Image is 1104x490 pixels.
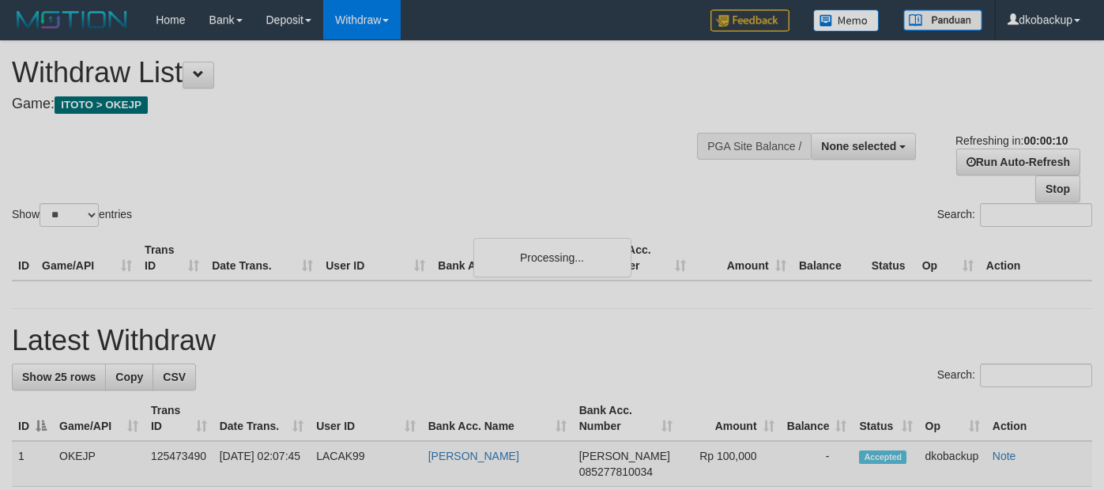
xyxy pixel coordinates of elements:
[710,9,789,32] img: Feedback.jpg
[205,236,319,281] th: Date Trans.
[12,441,53,487] td: 1
[579,450,670,462] span: [PERSON_NAME]
[12,236,36,281] th: ID
[853,396,918,441] th: Status: activate to sort column ascending
[865,236,916,281] th: Status
[105,364,153,390] a: Copy
[1023,134,1068,147] strong: 00:00:10
[919,441,986,487] td: dkobackup
[811,133,916,160] button: None selected
[821,140,896,153] span: None selected
[428,450,519,462] a: [PERSON_NAME]
[781,441,853,487] td: -
[12,96,720,112] h4: Game:
[36,236,138,281] th: Game/API
[12,396,53,441] th: ID: activate to sort column descending
[319,236,431,281] th: User ID
[12,203,132,227] label: Show entries
[993,450,1016,462] a: Note
[937,364,1092,387] label: Search:
[980,203,1092,227] input: Search:
[145,441,213,487] td: 125473490
[1035,175,1080,202] a: Stop
[781,396,853,441] th: Balance: activate to sort column ascending
[473,238,631,277] div: Processing...
[919,396,986,441] th: Op: activate to sort column ascending
[903,9,982,31] img: panduan.png
[12,325,1092,356] h1: Latest Withdraw
[12,364,106,390] a: Show 25 rows
[986,396,1092,441] th: Action
[579,465,653,478] span: Copy 085277810034 to clipboard
[145,396,213,441] th: Trans ID: activate to sort column ascending
[956,149,1080,175] a: Run Auto-Refresh
[980,364,1092,387] input: Search:
[40,203,99,227] select: Showentries
[310,396,422,441] th: User ID: activate to sort column ascending
[53,396,145,441] th: Game/API: activate to sort column ascending
[213,396,310,441] th: Date Trans.: activate to sort column ascending
[163,371,186,383] span: CSV
[697,133,811,160] div: PGA Site Balance /
[138,236,205,281] th: Trans ID
[55,96,148,114] span: ITOTO > OKEJP
[591,236,691,281] th: Bank Acc. Number
[813,9,880,32] img: Button%20Memo.svg
[916,236,980,281] th: Op
[980,236,1092,281] th: Action
[422,396,573,441] th: Bank Acc. Name: activate to sort column ascending
[12,57,720,89] h1: Withdraw List
[310,441,422,487] td: LACAK99
[692,236,793,281] th: Amount
[431,236,591,281] th: Bank Acc. Name
[53,441,145,487] td: OKEJP
[955,134,1068,147] span: Refreshing in:
[573,396,679,441] th: Bank Acc. Number: activate to sort column ascending
[679,441,781,487] td: Rp 100,000
[22,371,96,383] span: Show 25 rows
[793,236,865,281] th: Balance
[859,450,906,464] span: Accepted
[937,203,1092,227] label: Search:
[213,441,310,487] td: [DATE] 02:07:45
[115,371,143,383] span: Copy
[12,8,132,32] img: MOTION_logo.png
[153,364,196,390] a: CSV
[679,396,781,441] th: Amount: activate to sort column ascending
